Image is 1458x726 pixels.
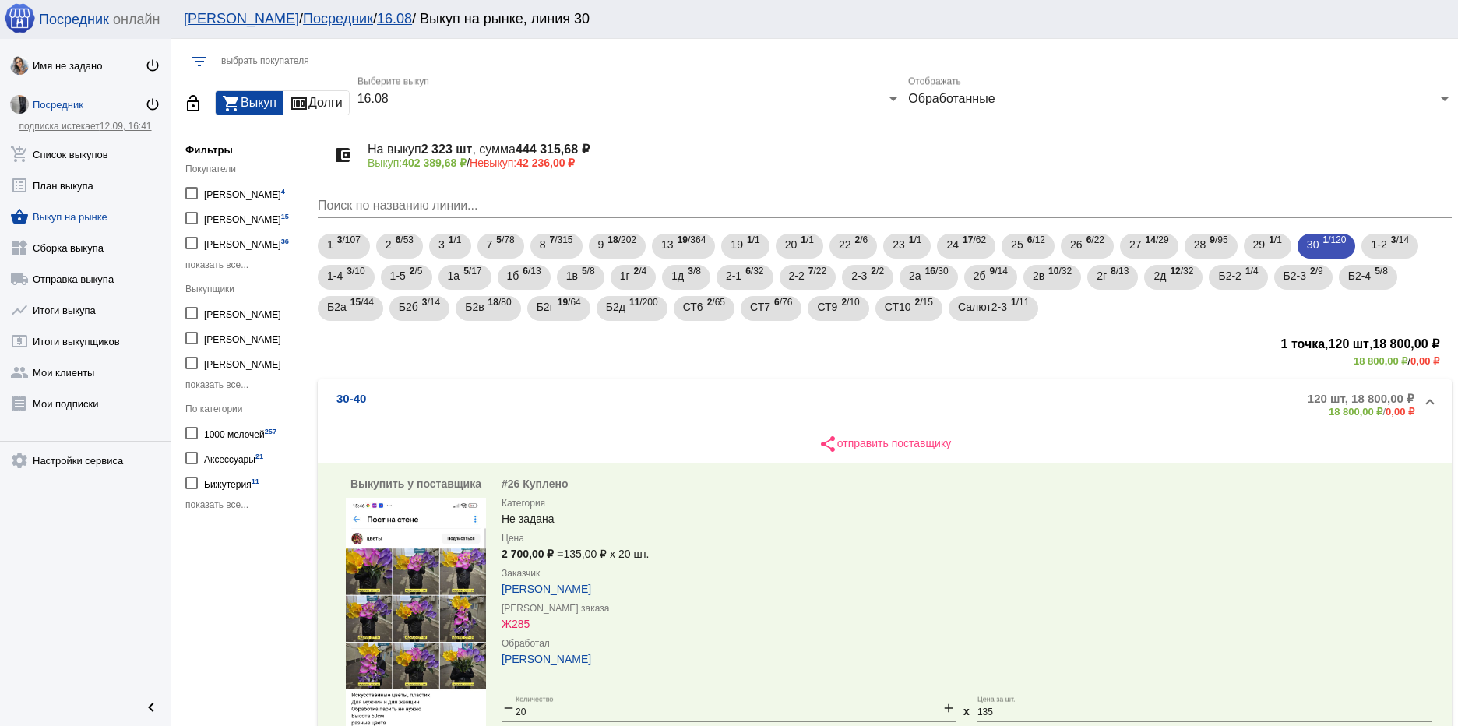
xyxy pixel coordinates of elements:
[496,231,514,263] span: /78
[113,12,160,28] span: онлайн
[221,55,309,66] span: выбрать покупателя
[502,616,1439,632] div: Ж285
[1097,262,1107,290] span: 2г
[958,293,1007,321] span: Салют2-3
[488,297,498,308] b: 18
[990,262,1008,294] span: /14
[502,548,563,560] b: 2 700,00 ₽ =
[854,234,860,245] b: 2
[1391,231,1409,263] span: /14
[963,234,973,245] b: 17
[745,262,763,294] span: /32
[634,266,639,277] b: 2
[606,293,625,321] span: Б2д
[1111,266,1116,277] b: 8
[871,266,876,277] b: 2
[1011,293,1029,325] span: /11
[39,12,109,28] span: Посредник
[19,121,151,132] a: подписка истекает12.09, 16:41
[851,262,867,290] span: 2-3
[925,266,935,277] b: 16
[10,332,29,351] mat-icon: local_atm
[558,297,568,308] b: 19
[396,231,414,263] span: /53
[502,583,591,595] a: [PERSON_NAME]
[1011,297,1016,308] b: 1
[10,176,29,195] mat-icon: list_alt
[974,262,986,290] span: 2б
[909,231,922,263] span: /1
[1146,234,1156,245] b: 14
[893,231,905,259] span: 23
[502,546,1439,562] div: 135,00 ₽ x 20 шт.
[1310,262,1323,294] span: /9
[496,234,502,245] b: 5
[516,157,575,169] b: 42 236,00 ₽
[502,495,1439,527] div: Не задана
[33,99,145,111] div: Посредник
[346,476,486,498] div: Выкупить у поставщика
[318,333,1439,355] h3: , ,
[688,262,701,294] span: /8
[607,231,636,263] span: /202
[678,231,706,263] span: /364
[502,495,1439,511] label: Категория
[204,327,281,348] div: [PERSON_NAME]
[449,231,462,263] span: /1
[1375,266,1380,277] b: 5
[502,566,1439,581] label: Заказчик
[327,262,343,290] span: 1-4
[946,231,959,259] span: 24
[357,92,389,105] span: 16.08
[386,231,392,259] span: 2
[303,11,373,26] a: Посредник
[841,297,847,308] b: 2
[10,363,29,382] mat-icon: group
[1308,392,1414,406] b: 120 шт, 18 800,00 ₽
[502,653,591,665] a: [PERSON_NAME]
[516,143,590,156] b: 444 315,68 ₽
[558,293,581,325] span: /64
[487,231,493,259] span: 7
[1070,231,1083,259] span: 26
[502,601,1439,616] label: [PERSON_NAME] заказа
[839,231,851,259] span: 22
[745,266,751,277] b: 6
[801,234,806,245] b: 1
[10,56,29,75] img: s3NfS9EFoIlsu3J8UNDHgJwzmn6WiTD8U1bXUdxOToFySjflkCBBOVL20Z1KOmqHZbw9EvBm.jpg
[185,144,310,156] h5: Фильтры
[1210,234,1215,245] b: 9
[1086,231,1104,263] span: /22
[368,157,467,169] span: Выкуп:
[806,429,963,457] button: отправить поставщику
[502,530,1439,546] label: Цена
[1348,262,1371,290] span: Б2-4
[688,266,693,277] b: 3
[216,91,283,115] div: Выкуп
[10,394,29,413] mat-icon: receipt
[1033,262,1044,290] span: 2в
[204,352,281,373] div: [PERSON_NAME]
[507,262,519,290] span: 1б
[1170,262,1193,294] span: /32
[1027,234,1033,245] b: 6
[330,143,355,167] mat-icon: account_balance_wallet
[368,142,1439,157] h4: На выкуп , сумма
[1322,234,1328,245] b: 1
[336,392,366,418] b: 30-40
[1048,262,1072,294] span: /32
[819,437,951,449] span: отправить поставщику
[707,297,713,308] b: 2
[185,164,310,174] div: Покупатели
[909,234,914,245] b: 1
[283,91,349,115] div: Долги
[318,355,1439,367] div: /
[255,453,263,460] small: 21
[377,11,412,26] a: 16.08
[438,231,445,259] span: 3
[523,262,541,294] span: /13
[185,499,248,510] span: показать все...
[1146,231,1169,263] span: /29
[1354,355,1407,367] b: 18 800,00 ₽
[1210,231,1227,263] span: /95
